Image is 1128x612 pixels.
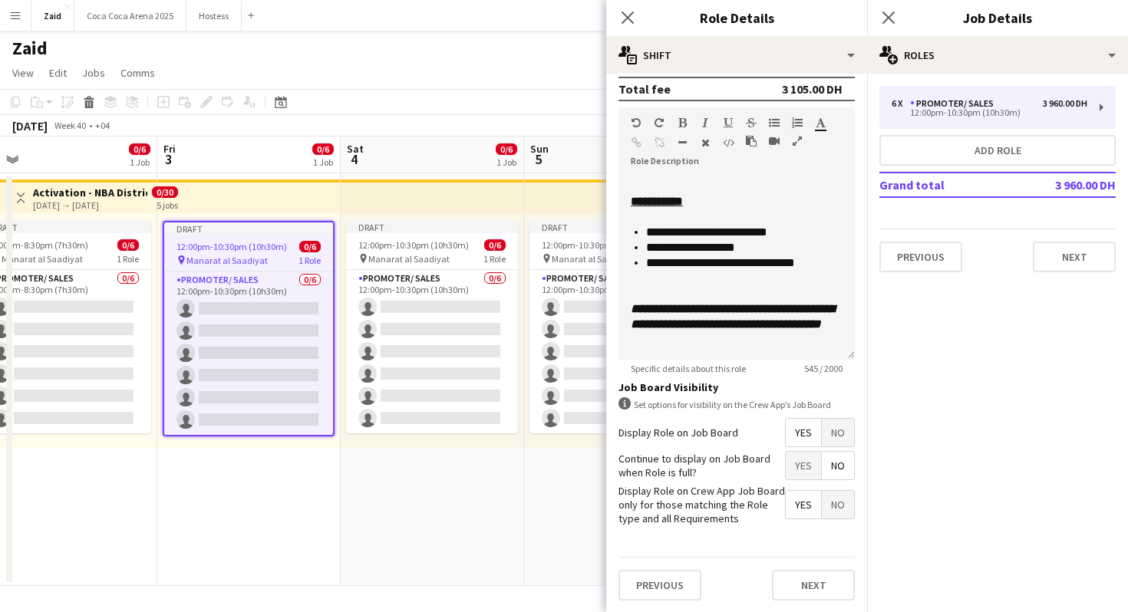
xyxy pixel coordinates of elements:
span: Fri [163,142,176,156]
span: Sat [347,142,364,156]
span: 0/6 [299,241,321,252]
span: 0/6 [312,143,334,155]
span: 12:00pm-10:30pm (10h30m) [542,239,652,251]
h3: Role Details [606,8,867,28]
h3: Activation - NBA District [33,186,147,199]
button: Unordered List [769,117,780,129]
label: Display Role on Job Board [618,426,738,439]
button: Insert video [769,135,780,147]
span: 0/6 [496,143,517,155]
div: Roles [867,37,1128,74]
app-job-card: Draft12:00pm-10:30pm (10h30m)0/6 Manarat al Saadiyat1 RolePromoter/ Sales0/612:00pm-10:30pm (10h30m) [346,221,518,433]
button: Add role [879,135,1116,166]
div: Draft [164,222,333,235]
button: HTML Code [723,137,734,149]
app-job-card: Draft12:00pm-10:30pm (10h30m)0/6 Manarat al Saadiyat1 RolePromoter/ Sales0/612:00pm-10:30pm (10h30m) [163,221,335,436]
a: View [6,63,40,83]
div: +04 [95,120,110,131]
div: Set options for visibility on the Crew App’s Job Board [618,397,855,412]
a: Comms [114,63,161,83]
span: 545 / 2000 [792,363,855,374]
div: [DATE] → [DATE] [33,199,147,211]
button: Next [1033,242,1116,272]
span: 3 [161,150,176,168]
a: Edit [43,63,73,83]
div: 1 Job [313,156,333,168]
button: Redo [654,117,665,129]
span: 1 Role [483,253,506,265]
button: Bold [677,117,688,129]
span: Yes [786,452,821,479]
span: 0/30 [152,186,178,198]
span: Manarat al Saadiyat [186,255,268,266]
app-card-role: Promoter/ Sales0/612:00pm-10:30pm (10h30m) [346,270,518,433]
div: [DATE] [12,118,48,133]
button: Italic [700,117,711,129]
button: Undo [631,117,642,129]
span: Specific details about this role [618,363,758,374]
td: 3 960.00 DH [1019,173,1116,197]
div: 1 Job [496,156,516,168]
span: 4 [345,150,364,168]
span: 0/6 [117,239,139,251]
td: Grand total [879,173,1019,197]
app-job-card: Draft12:00pm-10:30pm (10h30m)0/6 Manarat al Saadiyat1 RolePromoter/ Sales0/612:00pm-10:30pm (10h30m) [529,221,701,433]
span: Sun [530,142,549,156]
span: 5 [528,150,549,168]
div: Total fee [618,81,671,97]
div: 3 105.00 DH [782,81,843,97]
span: Manarat al Saadiyat [368,253,450,265]
div: 5 jobs [157,198,178,211]
button: Previous [618,570,701,600]
span: Comms [120,66,155,80]
div: 1 Job [130,156,150,168]
button: Hostess [186,1,242,31]
h3: Job Board Visibility [618,380,855,394]
span: No [822,491,854,518]
span: 1 Role [298,255,321,266]
app-card-role: Promoter/ Sales0/612:00pm-10:30pm (10h30m) [164,271,333,435]
button: Clear Formatting [700,137,711,149]
div: Draft [529,221,701,233]
button: Ordered List [792,117,803,129]
span: 0/6 [484,239,506,251]
div: 12:00pm-10:30pm (10h30m) [892,109,1087,117]
button: Fullscreen [792,135,803,147]
span: Yes [786,491,821,518]
button: Underline [723,117,734,129]
div: 6 x [892,98,910,109]
span: 1 Role [117,253,139,265]
div: Promoter/ Sales [910,98,1000,109]
span: 12:00pm-10:30pm (10h30m) [358,239,469,251]
span: Yes [786,419,821,446]
a: Jobs [76,63,111,83]
div: 3 960.00 DH [1043,98,1087,109]
span: View [12,66,34,80]
span: 12:00pm-10:30pm (10h30m) [176,241,287,252]
app-card-role: Promoter/ Sales0/612:00pm-10:30pm (10h30m) [529,270,701,433]
label: Display Role on Crew App Job Board only for those matching the Role type and all Requirements [618,484,785,526]
div: Draft [346,221,518,233]
button: Coca Coca Arena 2025 [74,1,186,31]
span: Week 40 [51,120,89,131]
h1: Zaid [12,37,48,60]
button: Horizontal Line [677,137,688,149]
button: Previous [879,242,962,272]
h3: Job Details [867,8,1128,28]
button: Zaid [31,1,74,31]
span: Edit [49,66,67,80]
span: No [822,419,854,446]
button: Strikethrough [746,117,757,129]
label: Continue to display on Job Board when Role is full? [618,452,785,479]
span: No [822,452,854,479]
button: Next [772,570,855,600]
span: Manarat al Saadiyat [2,253,83,265]
button: Text Color [815,117,826,129]
span: Manarat al Saadiyat [552,253,633,265]
div: Shift [606,37,867,74]
span: Jobs [82,66,105,80]
span: 0/6 [129,143,150,155]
